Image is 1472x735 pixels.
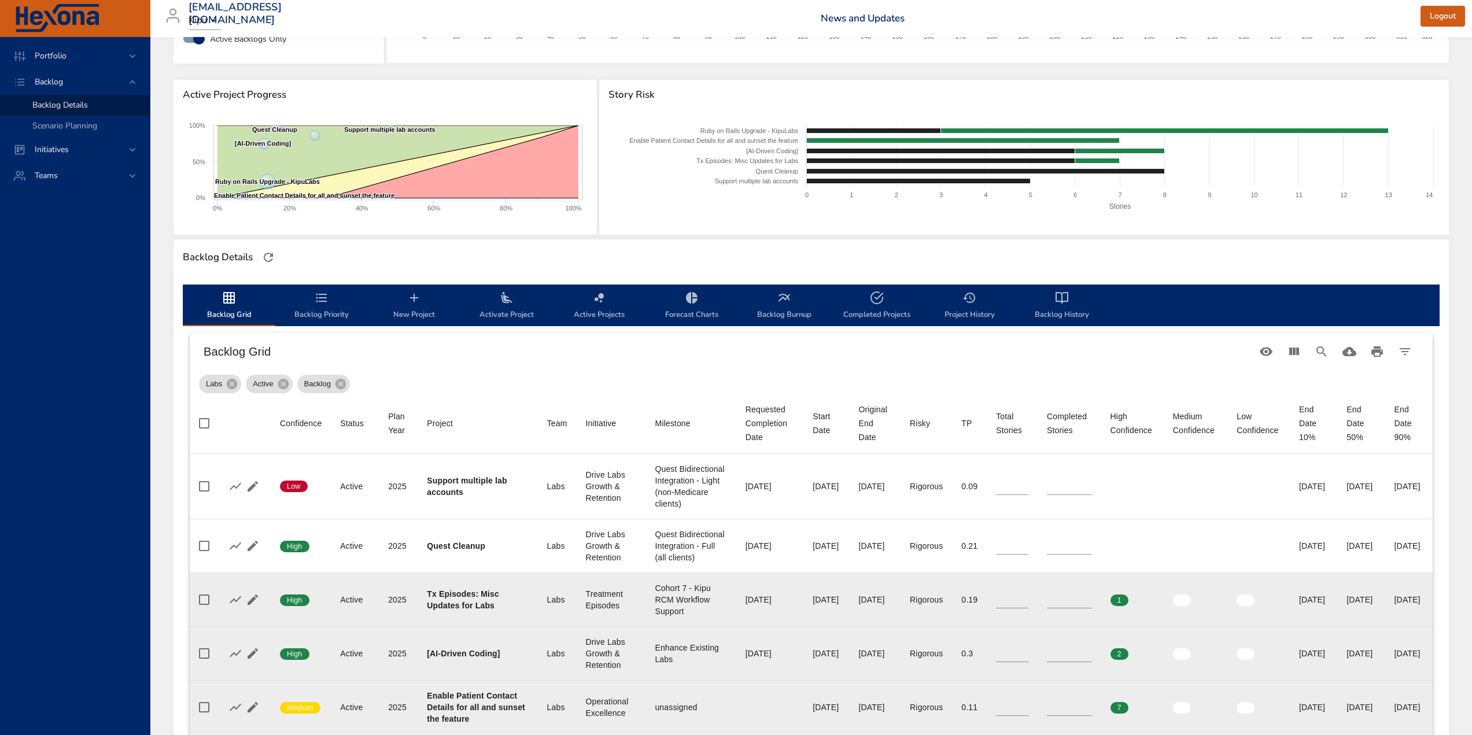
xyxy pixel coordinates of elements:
span: 0 [1111,541,1128,552]
div: Backlog [297,375,350,393]
div: Labs [547,481,567,492]
div: Drive Labs Growth & Retention [585,636,636,671]
span: High [280,541,309,552]
div: [DATE] [746,594,794,605]
div: [DATE] [813,540,840,552]
text: 60% [427,205,440,212]
div: Plan Year [388,409,408,437]
div: 0.19 [961,594,977,605]
button: Edit Project Details [244,645,261,662]
text: 11 [1296,191,1303,198]
div: Sort [340,416,364,430]
text: 3 [939,191,943,198]
text: 0% [213,205,222,212]
span: 0 [1173,703,1191,713]
span: Activate Project [467,291,546,322]
span: Medium [280,703,320,713]
div: 0.09 [961,481,977,492]
span: Original End Date [858,402,891,444]
div: Quest Bidirectional Integration - Light (non-Medicare clients) [655,463,726,509]
div: 0.3 [961,648,977,659]
span: 7 [1111,703,1128,713]
div: [DATE] [746,481,794,492]
div: End Date 10% [1299,402,1328,444]
span: Scenario Planning [32,120,97,131]
button: Search [1308,338,1336,365]
span: 0 [1237,481,1255,492]
text: [AI-Driven Coding] [235,140,291,147]
span: 0 [1173,595,1191,605]
div: [DATE] [813,648,840,659]
div: Medium Confidence [1173,409,1219,437]
div: Drive Labs Growth & Retention [585,469,636,504]
div: Sort [655,416,690,430]
div: [DATE] [1394,701,1423,713]
div: Sort [996,409,1028,437]
span: Team [547,416,567,430]
div: Sort [547,416,567,430]
div: Completed Stories [1047,409,1092,437]
div: [DATE] [1299,481,1328,492]
div: Sort [1047,409,1092,437]
text: Ruby on Rails Upgrade - KipuLabs [215,178,320,185]
div: [DATE] [858,648,891,659]
div: [DATE] [1299,540,1328,552]
button: Download CSV [1336,338,1363,365]
b: Enable Patient Contact Details for all and sunset the feature [427,691,525,723]
div: Sort [427,416,453,430]
span: Active Projects [560,291,639,322]
div: Backlog Details [179,248,256,267]
div: [DATE] [813,481,840,492]
span: High [280,595,309,605]
button: Logout [1421,6,1465,27]
text: Tx Episodes: Misc Updates for Labs [696,157,799,164]
div: [DATE] [1299,701,1328,713]
button: View Columns [1280,338,1308,365]
button: Print [1363,338,1391,365]
div: [DATE] [1394,481,1423,492]
div: 0.21 [961,540,977,552]
text: 100% [565,205,581,212]
span: Milestone [655,416,726,430]
div: 2025 [388,594,408,605]
div: [DATE] [813,594,840,605]
b: Quest Cleanup [427,541,485,551]
text: 0 [805,191,809,198]
text: Stories [1109,202,1131,210]
div: [DATE] [1346,701,1375,713]
span: 0 [1237,703,1255,713]
div: Requested Completion Date [746,402,794,444]
span: High [280,649,309,659]
div: Labs [547,648,567,659]
div: Sort [1111,409,1154,437]
span: Low Confidence [1237,409,1281,437]
div: Start Date [813,409,840,437]
div: Labs [199,375,241,393]
div: [DATE] [858,594,891,605]
button: Refresh Page [260,249,277,266]
div: Milestone [655,416,690,430]
span: Initiatives [25,144,78,155]
div: Sort [813,409,840,437]
text: 5 [1029,191,1032,198]
div: 0.11 [961,701,977,713]
b: [AI-Driven Coding] [427,649,500,658]
span: Project [427,416,528,430]
text: 100% [189,122,205,129]
span: Risky [910,416,943,430]
img: Hexona [14,4,101,33]
span: Labs [199,378,229,390]
text: 20% [283,205,296,212]
div: unassigned [655,701,726,713]
span: Backlog Details [32,99,88,110]
div: Active [340,648,370,659]
text: 2 [895,191,898,198]
button: Show Burnup [227,699,244,716]
div: Sort [961,416,972,430]
div: [DATE] [746,540,794,552]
